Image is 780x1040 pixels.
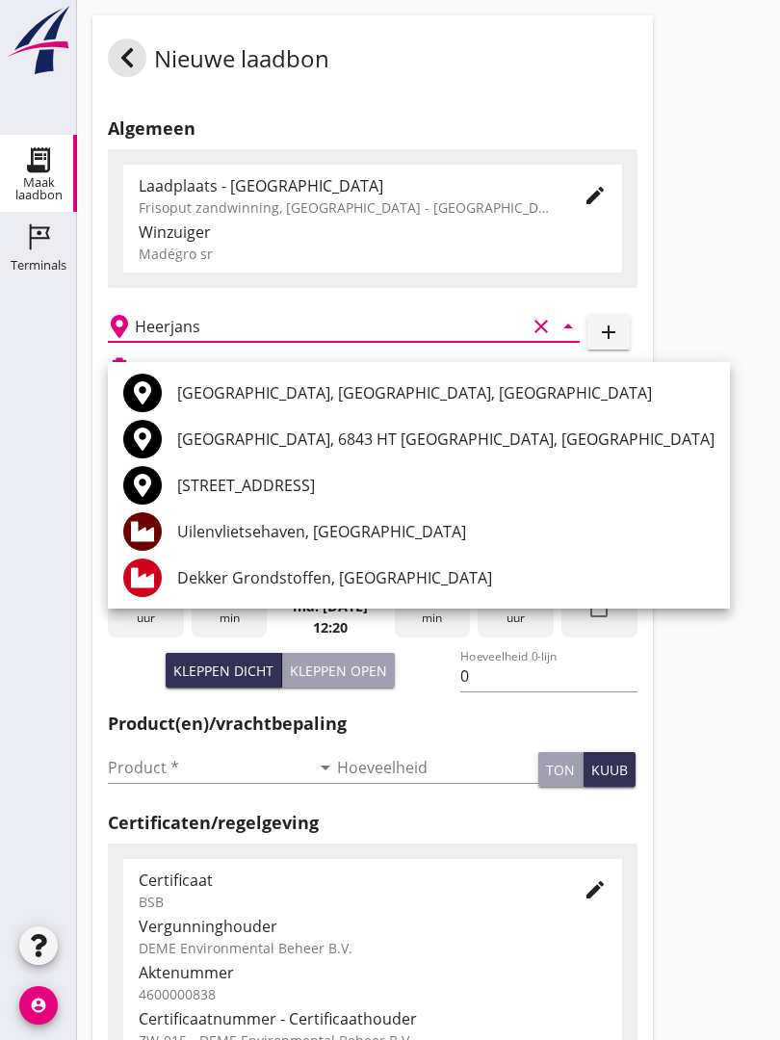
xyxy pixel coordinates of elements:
div: [GEOGRAPHIC_DATA], [GEOGRAPHIC_DATA], [GEOGRAPHIC_DATA] [177,381,715,404]
div: BSB [139,892,553,912]
div: Laadplaats - [GEOGRAPHIC_DATA] [139,174,553,197]
i: edit [584,184,607,207]
div: ton [546,760,575,780]
div: [STREET_ADDRESS] [177,474,715,497]
div: Dekker Grondstoffen, [GEOGRAPHIC_DATA] [177,566,715,589]
div: Frisoput zandwinning, [GEOGRAPHIC_DATA] - [GEOGRAPHIC_DATA]. [139,197,553,218]
div: 4600000838 [139,984,607,1004]
div: Aktenummer [139,961,607,984]
h2: Product(en)/vrachtbepaling [108,711,637,737]
strong: 12:20 [313,618,348,637]
button: ton [538,752,584,787]
h2: Algemeen [108,116,637,142]
input: Product * [108,752,310,783]
div: Certificaat [139,869,553,892]
input: Losplaats [135,311,526,342]
div: Vergunninghouder [139,915,607,938]
button: Kleppen open [282,653,395,688]
div: Nieuwe laadbon [108,39,329,85]
i: add [597,321,620,344]
div: [GEOGRAPHIC_DATA], 6843 HT [GEOGRAPHIC_DATA], [GEOGRAPHIC_DATA] [177,428,715,451]
div: Madégro sr [139,244,607,264]
i: account_circle [19,986,58,1025]
div: Terminals [11,259,66,272]
div: Certificaatnummer - Certificaathouder [139,1007,607,1030]
h2: Beladen vaartuig [139,358,237,376]
h2: Certificaten/regelgeving [108,810,637,836]
input: Hoeveelheid 0-lijn [460,661,637,691]
button: kuub [584,752,636,787]
img: logo-small.a267ee39.svg [4,5,73,76]
i: edit [584,878,607,901]
button: Kleppen dicht [166,653,282,688]
div: Kleppen open [290,661,387,681]
div: Uilenvlietsehaven, [GEOGRAPHIC_DATA] [177,520,715,543]
div: Winzuiger [139,221,607,244]
input: Hoeveelheid [337,752,539,783]
i: arrow_drop_down [557,315,580,338]
div: Kleppen dicht [173,661,273,681]
i: clear [530,315,553,338]
div: kuub [591,760,628,780]
div: DEME Environmental Beheer B.V. [139,938,607,958]
i: arrow_drop_down [314,756,337,779]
